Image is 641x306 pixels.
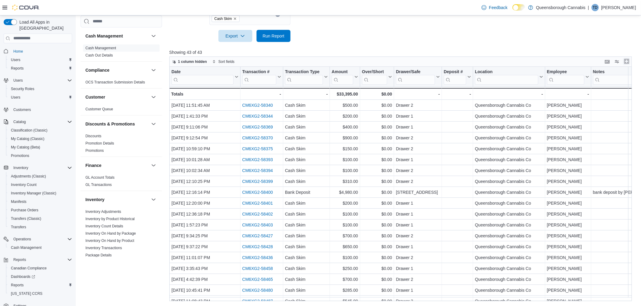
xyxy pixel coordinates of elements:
[396,145,440,152] div: Drawer 2
[171,69,238,84] button: Date
[11,57,20,62] span: Users
[8,94,23,101] a: Users
[11,145,40,150] span: My Catalog (Beta)
[332,145,358,152] div: $150.00
[444,69,466,84] div: Deposit #
[85,134,101,138] a: Discounts
[396,69,440,84] button: Drawer/Safe
[85,121,149,127] button: Discounts & Promotions
[285,123,328,131] div: Cash Skim
[150,120,157,127] button: Discounts & Promotions
[169,49,637,55] p: Showing 43 of 43
[11,164,72,171] span: Inventory
[623,58,630,65] button: Enter fullscreen
[242,69,276,75] div: Transaction #
[11,164,31,171] button: Inventory
[242,233,273,238] a: CM6XG2-58427
[85,141,114,145] span: Promotion Details
[8,215,72,222] span: Transfers (Classic)
[479,2,510,14] a: Feedback
[396,90,440,98] div: -
[242,168,273,173] a: CM6XG2-58394
[13,78,23,83] span: Users
[11,236,72,243] span: Operations
[8,65,26,72] a: Reports
[6,151,75,160] button: Promotions
[475,112,543,120] div: Queensborough Cannabis Co
[601,4,636,11] p: [PERSON_NAME]
[1,256,75,264] button: Reports
[1,118,75,126] button: Catalog
[171,167,238,174] div: [DATE] 10:02:34 AM
[85,238,134,243] a: Inventory On Hand by Product
[6,93,75,102] button: Users
[17,19,72,31] span: Load All Apps in [GEOGRAPHIC_DATA]
[11,266,47,271] span: Canadian Compliance
[6,206,75,214] button: Purchase Orders
[547,102,589,109] div: [PERSON_NAME]
[242,146,273,151] a: CM6XG2-58375
[8,265,72,272] span: Canadian Compliance
[8,135,72,142] span: My Catalog (Classic)
[11,291,42,296] span: [US_STATE] CCRS
[85,53,113,57] a: Cash Out Details
[6,172,75,181] button: Adjustments (Classic)
[85,80,145,84] a: OCS Transaction Submission Details
[1,76,75,85] button: Users
[85,107,113,111] a: Customer Queue
[171,102,238,109] div: [DATE] 11:51:45 AM
[332,178,358,185] div: $310.00
[8,135,47,142] a: My Catalog (Classic)
[8,181,39,188] a: Inventory Count
[214,16,232,22] span: Cash Skim
[6,126,75,135] button: Classification (Classic)
[11,66,24,71] span: Reports
[8,273,38,280] a: Dashboards
[332,123,358,131] div: $400.00
[11,106,33,113] a: Customers
[332,69,353,84] div: Amount
[81,174,162,190] div: Finance
[11,208,38,213] span: Purchase Orders
[85,94,149,100] button: Customer
[8,223,28,231] a: Transfers
[171,134,238,142] div: [DATE] 9:12:54 PM
[11,199,26,204] span: Manifests
[12,5,39,11] img: Cova
[362,102,392,109] div: $0.00
[332,167,358,174] div: $100.00
[81,132,162,156] div: Discounts & Promotions
[242,255,273,260] a: CM6XG2-58436
[475,145,543,152] div: Queensborough Cannabis Co
[8,190,72,197] span: Inventory Manager (Classic)
[85,224,123,228] a: Inventory Count Details
[8,198,72,205] span: Manifests
[218,59,234,64] span: Sort fields
[11,274,35,279] span: Dashboards
[8,282,72,289] span: Reports
[11,225,26,229] span: Transfers
[547,178,589,185] div: [PERSON_NAME]
[8,244,44,251] a: Cash Management
[150,66,157,73] button: Compliance
[13,119,26,124] span: Catalog
[222,30,249,42] span: Export
[85,94,105,100] h3: Customer
[475,69,538,84] div: Location
[11,136,45,141] span: My Catalog (Classic)
[8,173,48,180] a: Adjustments (Classic)
[263,33,284,39] span: Run Report
[218,30,252,42] button: Export
[362,156,392,163] div: $0.00
[396,123,440,131] div: Drawer 1
[362,134,392,142] div: $0.00
[81,44,162,61] div: Cash Management
[475,102,543,109] div: Queensborough Cannabis Co
[513,4,525,11] input: Dark Mode
[396,69,435,75] div: Drawer/Safe
[11,216,41,221] span: Transfers (Classic)
[362,112,392,120] div: $0.00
